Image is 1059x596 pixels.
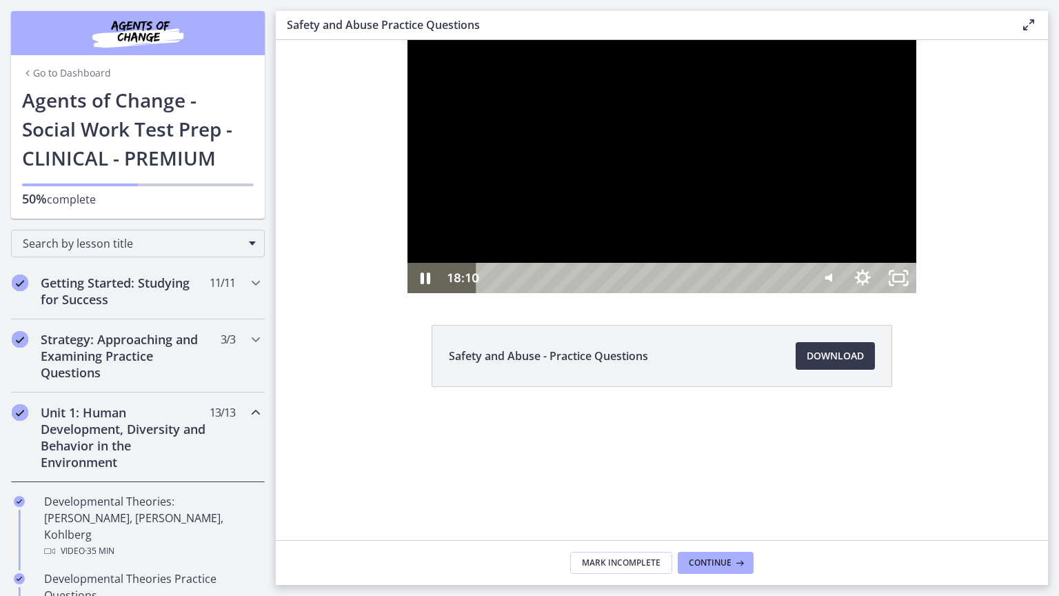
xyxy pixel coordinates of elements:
button: Mark Incomplete [570,552,672,574]
h1: Agents of Change - Social Work Test Prep - CLINICAL - PREMIUM [22,86,254,172]
div: Video [44,543,259,559]
span: · 35 min [85,543,114,559]
i: Completed [12,275,28,291]
div: Search by lesson title [11,230,265,257]
h2: Strategy: Approaching and Examining Practice Questions [41,331,209,381]
p: complete [22,190,254,208]
span: 11 / 11 [210,275,235,291]
span: 13 / 13 [210,404,235,421]
button: Unfullscreen [605,223,641,253]
span: Continue [689,557,732,568]
button: Show settings menu [569,223,605,253]
i: Completed [12,404,28,421]
span: Mark Incomplete [582,557,660,568]
button: Continue [678,552,754,574]
span: Safety and Abuse - Practice Questions [449,348,648,364]
h2: Unit 1: Human Development, Diversity and Behavior in the Environment [41,404,209,470]
i: Completed [14,496,25,507]
a: Download [796,342,875,370]
span: 3 / 3 [221,331,235,348]
span: Download [807,348,864,364]
span: 50% [22,190,47,207]
i: Completed [12,331,28,348]
iframe: Video Lesson [276,40,1048,293]
span: Search by lesson title [23,236,242,251]
h3: Safety and Abuse Practice Questions [287,17,998,33]
h2: Getting Started: Studying for Success [41,275,209,308]
a: Go to Dashboard [22,66,111,80]
img: Agents of Change [55,17,221,50]
div: Developmental Theories: [PERSON_NAME], [PERSON_NAME], Kohlberg [44,493,259,559]
button: Mute [533,223,569,253]
i: Completed [14,573,25,584]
